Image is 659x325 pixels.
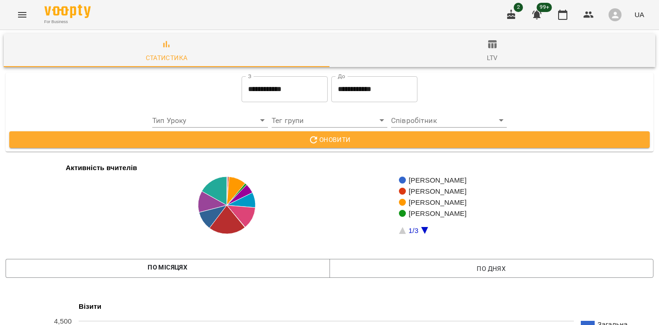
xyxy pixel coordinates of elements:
[44,5,91,18] img: Voopty Logo
[634,10,644,19] span: UA
[409,176,466,184] text: [PERSON_NAME]
[409,209,466,217] text: [PERSON_NAME]
[17,134,642,145] span: Оновити
[79,302,101,310] text: Візити
[146,52,188,63] div: Статистика
[409,187,466,195] text: [PERSON_NAME]
[44,19,91,25] span: For Business
[6,159,647,251] svg: A chart.
[9,131,650,148] button: Оновити
[329,259,654,278] button: По днях
[631,6,648,23] button: UA
[11,4,33,26] button: Menu
[487,52,497,63] div: ltv
[148,262,187,273] label: По місяцях
[6,259,330,278] button: По місяцях
[54,317,72,325] text: 4,500
[409,227,418,234] text: 1/3
[537,3,552,12] span: 99+
[409,198,466,206] text: [PERSON_NAME]
[66,164,137,172] text: Активність вчителів
[337,263,647,274] span: По днях
[514,3,523,12] span: 2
